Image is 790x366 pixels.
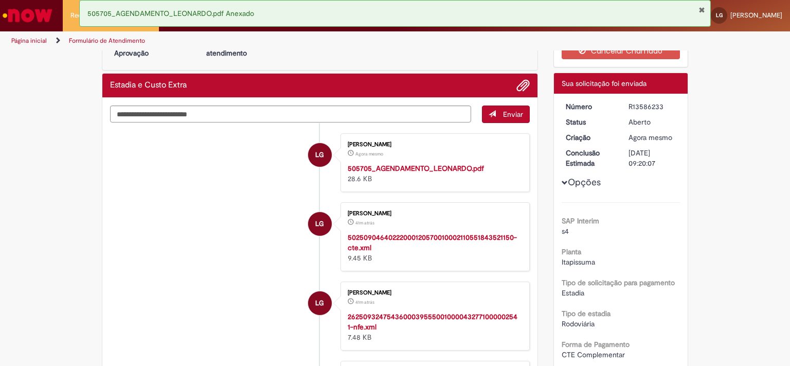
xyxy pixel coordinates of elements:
span: Requisições [70,10,106,21]
div: [DATE] 09:20:07 [629,148,676,168]
div: Aberto [629,117,676,127]
b: Tipo de estadia [562,309,611,318]
a: 50250904640222000120570010002110551843521150-cte.xml [348,233,517,252]
a: 505705_AGENDAMENTO_LEONARDO.pdf [348,164,484,173]
ul: Trilhas de página [8,31,519,50]
h2: Estadia e Custo Extra Histórico de tíquete [110,81,187,90]
span: LG [315,291,324,316]
time: 01/10/2025 13:39:22 [355,299,374,305]
span: Estadia [562,288,584,298]
dt: Status [558,117,621,127]
div: 7.48 KB [348,311,519,342]
div: Lucas Gomes [308,212,332,236]
span: 505705_AGENDAMENTO_LEONARDO.pdf Anexado [87,9,254,18]
time: 01/10/2025 13:39:30 [355,220,374,226]
textarea: Digite sua mensagem aqui... [110,106,471,123]
dt: Criação [558,132,621,143]
div: R13586233 [629,101,676,112]
dt: Número [558,101,621,112]
time: 01/10/2025 14:20:24 [355,151,383,157]
div: [PERSON_NAME] [348,142,519,148]
span: s4 [562,226,569,236]
b: SAP Interim [562,216,599,225]
div: 01/10/2025 14:20:03 [629,132,676,143]
span: 41m atrás [355,299,374,305]
button: Adicionar anexos [516,79,530,92]
time: 01/10/2025 14:20:03 [629,133,672,142]
div: 28.6 KB [348,163,519,184]
div: [PERSON_NAME] [348,211,519,217]
span: Sua solicitação foi enviada [562,79,647,88]
span: Agora mesmo [355,151,383,157]
button: Enviar [482,106,530,123]
b: Planta [562,247,581,256]
dt: Conclusão Estimada [558,148,621,168]
span: Enviar [503,110,523,119]
span: [PERSON_NAME] [730,11,782,20]
button: Fechar Notificação [698,6,705,14]
span: 41m atrás [355,220,374,226]
span: CTE Complementar [562,350,625,359]
span: Itapissuma [562,257,595,267]
div: Lucas Gomes [308,143,332,167]
span: Rodoviária [562,319,595,328]
a: Formulário de Atendimento [69,37,145,45]
span: Agora mesmo [629,133,672,142]
span: LG [315,143,324,167]
a: Página inicial [11,37,47,45]
b: Forma de Pagamento [562,340,630,349]
button: Cancelar Chamado [562,43,680,59]
a: 26250932475436000395550010000432771000002541-nfe.xml [348,312,517,332]
div: [PERSON_NAME] [348,290,519,296]
img: ServiceNow [1,5,54,26]
div: Lucas Gomes [308,291,332,315]
b: Tipo de solicitação para pagamento [562,278,675,287]
span: LG [716,12,723,19]
span: LG [315,212,324,236]
div: 9.45 KB [348,232,519,263]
